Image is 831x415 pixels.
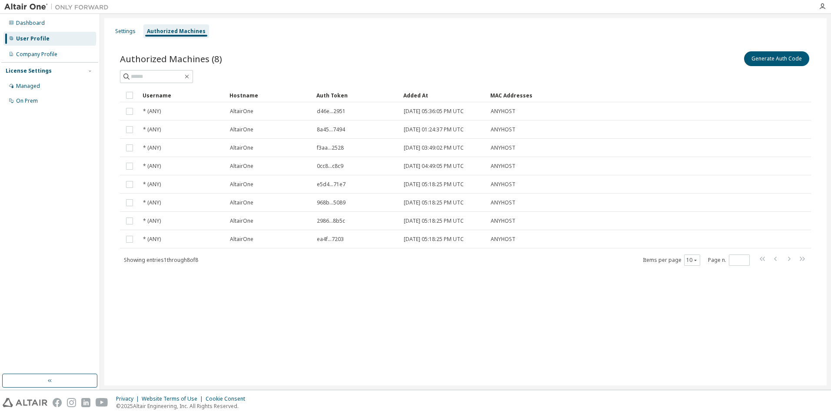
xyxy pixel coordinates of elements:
[67,398,76,407] img: instagram.svg
[404,199,464,206] span: [DATE] 05:18:25 PM UTC
[686,257,698,264] button: 10
[142,395,206,402] div: Website Terms of Use
[206,395,250,402] div: Cookie Consent
[120,53,222,65] span: Authorized Machines (8)
[316,88,396,102] div: Auth Token
[404,163,464,170] span: [DATE] 04:49:05 PM UTC
[490,88,720,102] div: MAC Addresses
[16,51,57,58] div: Company Profile
[230,108,253,115] span: AltairOne
[115,28,136,35] div: Settings
[16,20,45,27] div: Dashboard
[491,144,515,151] span: ANYHOST
[124,256,198,264] span: Showing entries 1 through 8 of 8
[143,218,161,224] span: * (ANY)
[317,126,345,133] span: 8a45...7494
[491,236,515,243] span: ANYHOST
[317,108,346,115] span: d46e...2951
[404,236,464,243] span: [DATE] 05:18:25 PM UTC
[317,181,346,188] span: e5d4...71e7
[230,199,253,206] span: AltairOne
[143,163,161,170] span: * (ANY)
[491,163,515,170] span: ANYHOST
[491,199,515,206] span: ANYHOST
[744,51,809,66] button: Generate Auth Code
[491,108,515,115] span: ANYHOST
[491,218,515,224] span: ANYHOST
[230,181,253,188] span: AltairOne
[3,398,47,407] img: altair_logo.svg
[643,254,700,266] span: Items per page
[230,218,253,224] span: AltairOne
[708,254,750,266] span: Page n.
[143,236,161,243] span: * (ANY)
[143,199,161,206] span: * (ANY)
[147,28,206,35] div: Authorized Machines
[317,218,345,224] span: 2986...8b5c
[317,199,346,206] span: 968b...5089
[16,83,40,90] div: Managed
[81,398,90,407] img: linkedin.svg
[404,108,464,115] span: [DATE] 05:36:05 PM UTC
[491,126,515,133] span: ANYHOST
[143,126,161,133] span: * (ANY)
[317,163,343,170] span: 0cc8...c8c9
[229,88,309,102] div: Hostname
[404,126,464,133] span: [DATE] 01:24:37 PM UTC
[317,236,344,243] span: ea4f...7203
[230,144,253,151] span: AltairOne
[6,67,52,74] div: License Settings
[53,398,62,407] img: facebook.svg
[230,163,253,170] span: AltairOne
[404,144,464,151] span: [DATE] 03:49:02 PM UTC
[4,3,113,11] img: Altair One
[230,126,253,133] span: AltairOne
[403,88,483,102] div: Added At
[16,35,50,42] div: User Profile
[116,402,250,410] p: © 2025 Altair Engineering, Inc. All Rights Reserved.
[96,398,108,407] img: youtube.svg
[404,181,464,188] span: [DATE] 05:18:25 PM UTC
[317,144,344,151] span: f3aa...2528
[116,395,142,402] div: Privacy
[16,97,38,104] div: On Prem
[143,144,161,151] span: * (ANY)
[143,181,161,188] span: * (ANY)
[404,218,464,224] span: [DATE] 05:18:25 PM UTC
[143,88,223,102] div: Username
[491,181,515,188] span: ANYHOST
[230,236,253,243] span: AltairOne
[143,108,161,115] span: * (ANY)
